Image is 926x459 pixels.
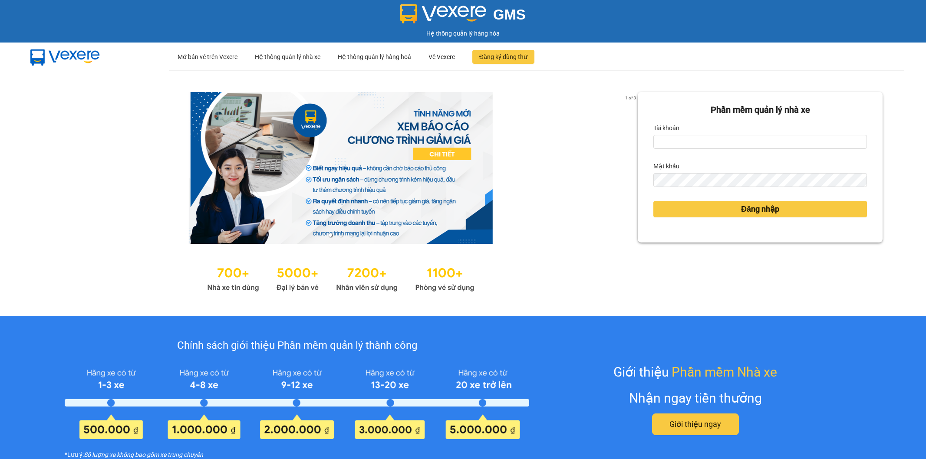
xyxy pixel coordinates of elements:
p: 1 of 3 [623,92,638,103]
button: Đăng nhập [653,201,867,217]
img: Statistics.png [207,261,475,294]
div: Phần mềm quản lý nhà xe [653,103,867,117]
div: Giới thiệu [613,362,777,382]
div: Mở bán vé trên Vexere [178,43,237,71]
li: slide item 1 [329,233,332,237]
a: GMS [400,13,526,20]
span: Giới thiệu ngay [669,418,721,430]
span: Phần mềm Nhà xe [672,362,777,382]
label: Tài khoản [653,121,679,135]
li: slide item 2 [339,233,343,237]
label: Mật khẩu [653,159,679,173]
input: Mật khẩu [653,173,867,187]
div: Về Vexere [428,43,455,71]
span: Đăng nhập [741,203,779,215]
div: Hệ thống quản lý hàng hoá [338,43,411,71]
button: Đăng ký dùng thử [472,50,534,64]
span: GMS [493,7,526,23]
button: next slide / item [626,92,638,244]
li: slide item 3 [349,233,353,237]
input: Tài khoản [653,135,867,149]
div: Hệ thống quản lý hàng hóa [2,29,924,38]
span: Đăng ký dùng thử [479,52,527,62]
div: Hệ thống quản lý nhà xe [255,43,320,71]
button: Giới thiệu ngay [652,413,739,435]
img: mbUUG5Q.png [22,43,109,71]
img: logo 2 [400,4,486,23]
div: Nhận ngay tiền thưởng [629,388,762,408]
div: Chính sách giới thiệu Phần mềm quản lý thành công [65,338,529,354]
img: policy-intruduce-detail.png [65,365,529,439]
button: previous slide / item [43,92,56,244]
